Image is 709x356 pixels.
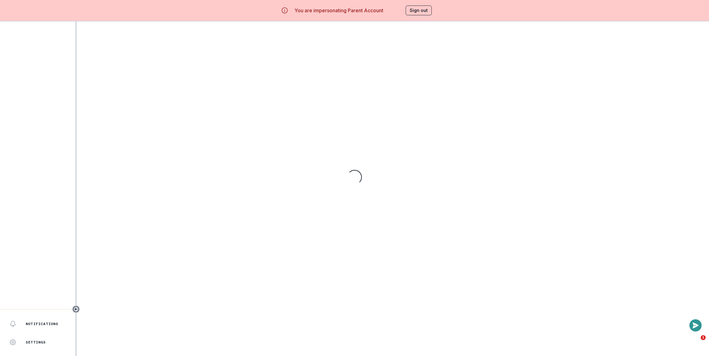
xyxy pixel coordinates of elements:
[406,6,432,15] button: Sign out
[294,7,383,14] p: You are impersonating Parent Account
[26,340,46,345] p: Settings
[701,335,706,340] span: 1
[72,305,80,313] button: Toggle sidebar
[26,321,59,326] p: Notifications
[688,335,703,350] iframe: Intercom live chat
[689,319,702,332] button: Open or close messaging widget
